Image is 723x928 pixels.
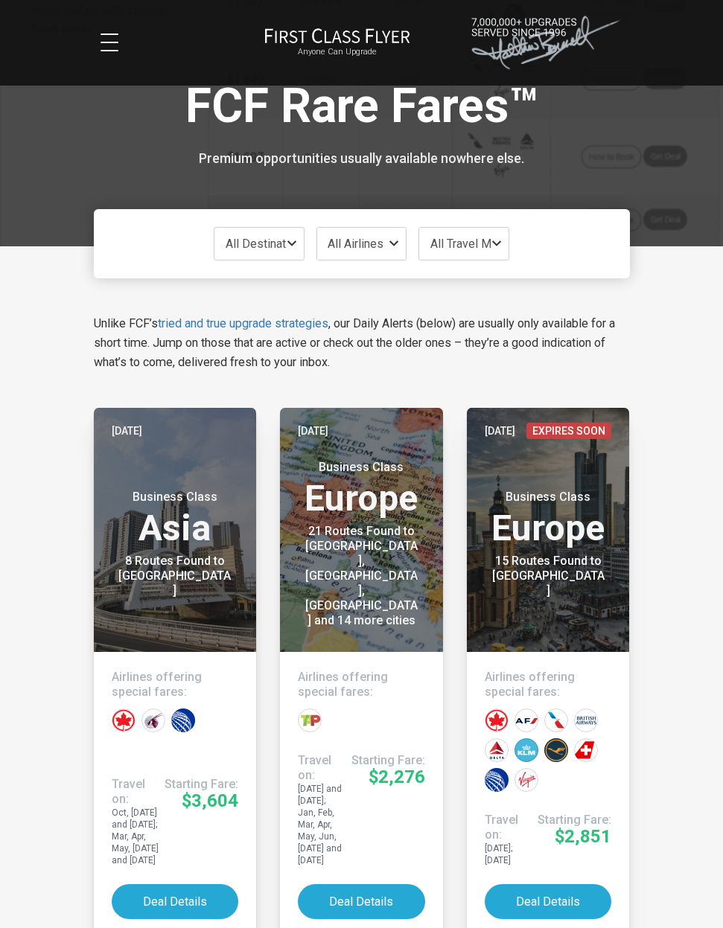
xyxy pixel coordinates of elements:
a: tried and true upgrade strategies [158,316,328,330]
div: 15 Routes Found to [GEOGRAPHIC_DATA] [491,554,605,598]
span: All Airlines [328,237,383,251]
div: Lufthansa [544,738,568,762]
div: Air Canada [112,708,136,732]
div: United [485,768,509,792]
small: Anyone Can Upgrade [264,47,410,57]
h3: Europe [485,490,612,546]
h3: Premium opportunities usually available nowhere else. [94,151,630,166]
small: Business Class [491,490,605,505]
time: [DATE] [298,423,328,439]
span: Expires Soon [526,423,611,439]
button: Deal Details [112,884,239,919]
div: 21 Routes Found to [GEOGRAPHIC_DATA], [GEOGRAPHIC_DATA], [GEOGRAPHIC_DATA] and 14 more cities [305,524,419,628]
div: 8 Routes Found to [GEOGRAPHIC_DATA] [118,554,232,598]
div: British Airways [574,708,598,732]
div: American Airlines [544,708,568,732]
h4: Airlines offering special fares: [298,670,425,700]
div: United [171,708,195,732]
button: Deal Details [298,884,425,919]
div: Delta Airlines [485,738,509,762]
div: Air Canada [485,708,509,732]
a: First Class FlyerAnyone Can Upgrade [264,28,410,57]
h1: FCF Rare Fares™ [94,80,630,138]
div: TAP Portugal [298,708,322,732]
div: Swiss [574,738,598,762]
small: Business Class [305,460,419,475]
p: Unlike FCF’s , our Daily Alerts (below) are usually only available for a short time. Jump on thos... [94,314,630,372]
div: Air France [515,708,538,732]
div: KLM [515,738,538,762]
div: Qatar [141,708,165,732]
time: [DATE] [112,423,142,439]
span: All Travel Months [430,237,520,251]
h3: Asia [112,490,239,546]
time: [DATE] [485,423,515,439]
img: First Class Flyer [264,28,410,43]
small: Business Class [118,490,232,505]
span: All Destinations [226,237,308,251]
h4: Airlines offering special fares: [112,670,239,700]
div: Virgin Atlantic [515,768,538,792]
h4: Airlines offering special fares: [485,670,612,700]
h3: Europe [298,460,425,516]
button: Deal Details [485,884,612,919]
